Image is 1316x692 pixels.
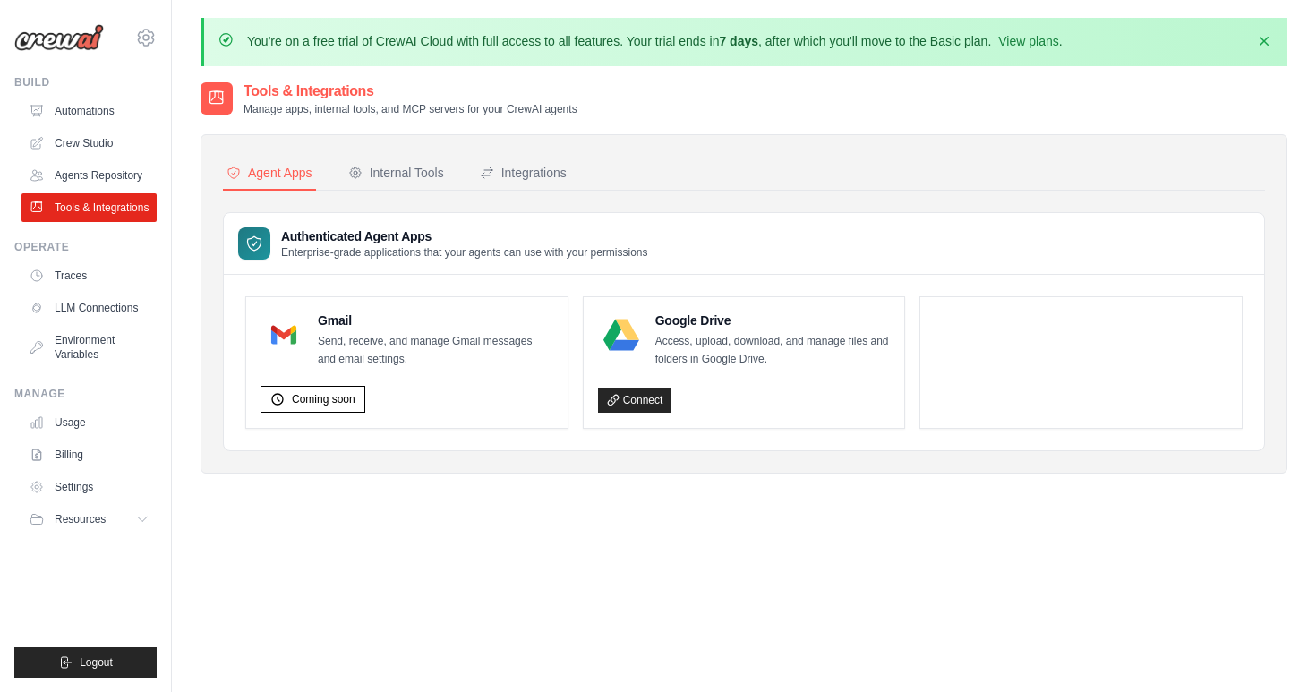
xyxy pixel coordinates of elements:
[21,440,157,469] a: Billing
[247,32,1063,50] p: You're on a free trial of CrewAI Cloud with full access to all features. Your trial ends in , aft...
[21,408,157,437] a: Usage
[266,317,302,353] img: Gmail Logo
[80,655,113,670] span: Logout
[603,317,639,353] img: Google Drive Logo
[14,387,157,401] div: Manage
[21,294,157,322] a: LLM Connections
[281,227,648,245] h3: Authenticated Agent Apps
[14,75,157,90] div: Build
[345,157,448,191] button: Internal Tools
[55,512,106,526] span: Resources
[226,164,312,182] div: Agent Apps
[21,97,157,125] a: Automations
[281,245,648,260] p: Enterprise-grade applications that your agents can use with your permissions
[480,164,567,182] div: Integrations
[21,161,157,190] a: Agents Repository
[14,24,104,51] img: Logo
[21,505,157,534] button: Resources
[348,164,444,182] div: Internal Tools
[14,647,157,678] button: Logout
[14,240,157,254] div: Operate
[719,34,758,48] strong: 7 days
[21,326,157,369] a: Environment Variables
[476,157,570,191] button: Integrations
[292,392,355,406] span: Coming soon
[223,157,316,191] button: Agent Apps
[318,312,553,329] h4: Gmail
[655,312,891,329] h4: Google Drive
[244,81,577,102] h2: Tools & Integrations
[655,333,891,368] p: Access, upload, download, and manage files and folders in Google Drive.
[21,129,157,158] a: Crew Studio
[598,388,672,413] a: Connect
[318,333,553,368] p: Send, receive, and manage Gmail messages and email settings.
[21,473,157,501] a: Settings
[21,261,157,290] a: Traces
[998,34,1058,48] a: View plans
[244,102,577,116] p: Manage apps, internal tools, and MCP servers for your CrewAI agents
[21,193,157,222] a: Tools & Integrations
